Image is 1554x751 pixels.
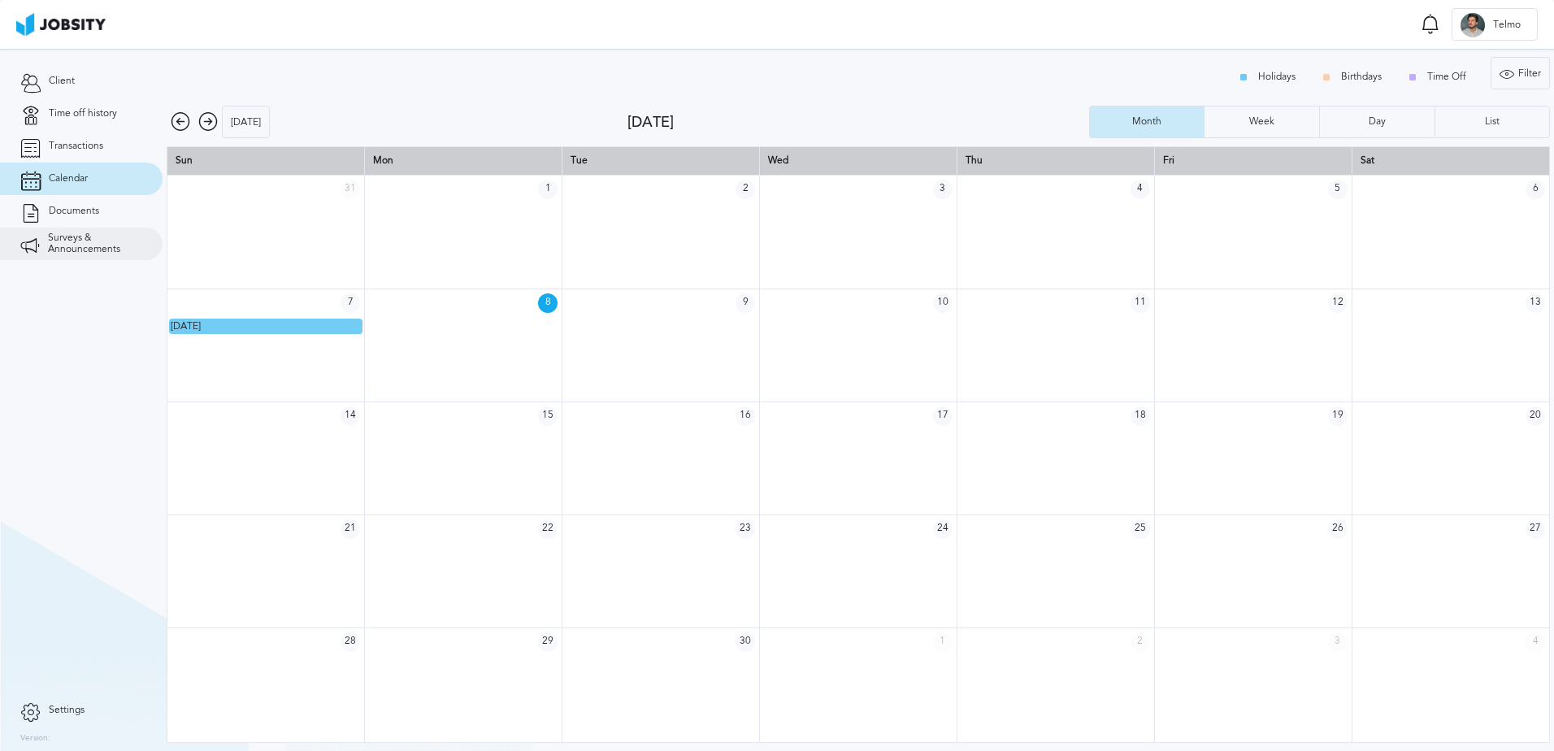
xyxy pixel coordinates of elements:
[223,106,269,139] div: [DATE]
[933,632,953,652] span: 1
[736,293,755,313] span: 9
[1124,116,1170,128] div: Month
[1319,106,1435,138] button: Day
[933,180,953,199] span: 3
[966,154,983,166] span: Thu
[49,76,75,87] span: Client
[933,406,953,426] span: 17
[1526,406,1545,426] span: 20
[49,141,103,152] span: Transactions
[1526,632,1545,652] span: 4
[341,632,360,652] span: 28
[1089,106,1205,138] button: Month
[627,114,1088,131] div: [DATE]
[571,154,588,166] span: Tue
[933,519,953,539] span: 24
[1163,154,1174,166] span: Fri
[1328,519,1348,539] span: 26
[341,293,360,313] span: 7
[1435,106,1550,138] button: List
[1241,116,1283,128] div: Week
[341,406,360,426] span: 14
[1328,632,1348,652] span: 3
[1491,57,1550,89] button: Filter
[1526,519,1545,539] span: 27
[49,108,117,119] span: Time off history
[1328,293,1348,313] span: 12
[373,154,393,166] span: Mon
[1477,116,1508,128] div: List
[176,154,193,166] span: Sun
[48,232,142,255] span: Surveys & Announcements
[538,293,558,313] span: 8
[538,406,558,426] span: 15
[538,632,558,652] span: 29
[20,734,50,744] label: Version:
[171,320,201,332] span: [DATE]
[341,180,360,199] span: 31
[1328,180,1348,199] span: 5
[1131,406,1150,426] span: 18
[768,154,788,166] span: Wed
[1452,8,1538,41] button: TTelmo
[1204,106,1319,138] button: Week
[49,206,99,217] span: Documents
[49,173,88,184] span: Calendar
[538,180,558,199] span: 1
[341,519,360,539] span: 21
[736,406,755,426] span: 16
[1361,116,1394,128] div: Day
[49,705,85,716] span: Settings
[736,632,755,652] span: 30
[1485,20,1529,31] span: Telmo
[1131,519,1150,539] span: 25
[1131,293,1150,313] span: 11
[736,180,755,199] span: 2
[736,519,755,539] span: 23
[16,13,106,36] img: ab4bad089aa723f57921c736e9817d99.png
[1526,180,1545,199] span: 6
[933,293,953,313] span: 10
[1526,293,1545,313] span: 13
[222,106,270,138] button: [DATE]
[1491,58,1549,90] div: Filter
[1131,632,1150,652] span: 2
[1328,406,1348,426] span: 19
[538,519,558,539] span: 22
[1131,180,1150,199] span: 4
[1461,13,1485,37] div: T
[1361,154,1374,166] span: Sat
